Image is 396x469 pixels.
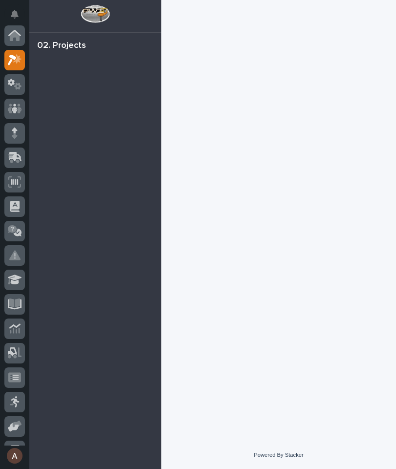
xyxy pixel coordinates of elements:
[37,41,86,51] div: 02. Projects
[254,452,303,458] a: Powered By Stacker
[12,10,25,25] div: Notifications
[4,4,25,24] button: Notifications
[4,446,25,466] button: users-avatar
[81,5,110,23] img: Workspace Logo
